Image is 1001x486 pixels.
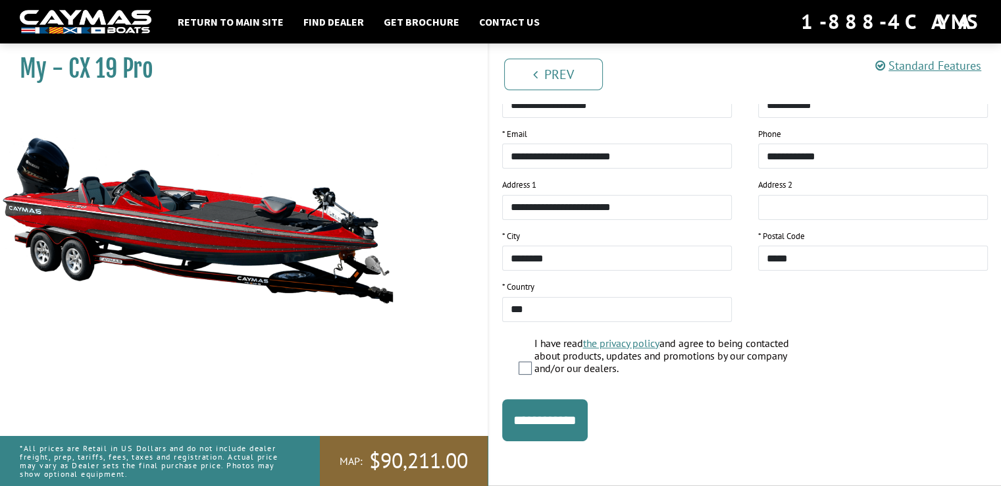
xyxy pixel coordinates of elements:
a: the privacy policy [583,337,659,350]
span: MAP: [340,454,363,468]
label: Phone [758,128,781,141]
p: *All prices are Retail in US Dollars and do not include dealer freight, prep, tariffs, fees, taxe... [20,437,290,485]
img: white-logo-c9c8dbefe5ff5ceceb0f0178aa75bf4bb51f6bca0971e226c86eb53dfe498488.png [20,10,151,34]
a: Return to main site [171,13,290,30]
a: Prev [504,59,603,90]
label: * Postal Code [758,230,805,243]
label: I have read and agree to being contacted about products, updates and promotions by our company an... [534,337,816,379]
a: Get Brochure [377,13,466,30]
label: * City [502,230,520,243]
a: Standard Features [875,58,981,73]
label: * Email [502,128,527,141]
label: Address 1 [502,178,536,192]
a: Find Dealer [297,13,371,30]
a: Contact Us [473,13,546,30]
h1: My - CX 19 Pro [20,54,455,84]
div: 1-888-4CAYMAS [801,7,981,36]
label: Address 2 [758,178,792,192]
a: MAP:$90,211.00 [320,436,488,486]
label: * Country [502,281,534,294]
span: $90,211.00 [369,447,468,475]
